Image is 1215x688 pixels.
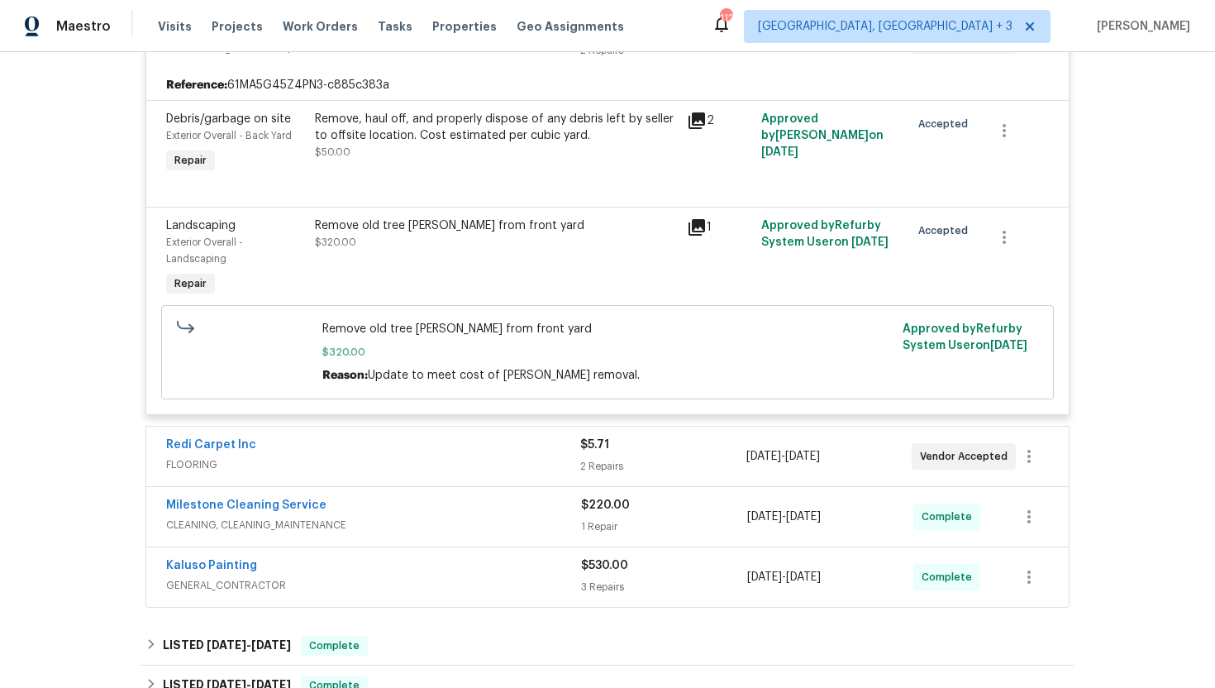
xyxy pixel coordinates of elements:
span: $50.00 [315,147,350,157]
span: Maestro [56,18,111,35]
span: - [746,448,820,465]
span: GENERAL_CONTRACTOR [166,577,581,594]
span: [DATE] [251,639,291,651]
div: 2 Repairs [580,458,746,475]
span: $320.00 [315,237,356,247]
span: [DATE] [786,511,821,523]
div: LISTED [DATE]-[DATE]Complete [141,626,1074,666]
span: [DATE] [761,146,798,158]
span: Remove old tree [PERSON_NAME] from front yard [322,321,893,337]
span: [DATE] [747,571,782,583]
span: $530.00 [581,560,628,571]
span: CLEANING, CLEANING_MAINTENANCE [166,517,581,533]
span: [DATE] [990,340,1027,351]
a: Kaluso Painting [166,560,257,571]
span: Complete [922,569,979,585]
div: 2 [687,111,751,131]
span: - [747,509,821,525]
span: Complete [922,509,979,525]
span: [DATE] [785,451,820,462]
div: Remove, haul off, and properly dispose of any debris left by seller to offsite location. Cost est... [315,111,677,144]
span: [DATE] [786,571,821,583]
span: Accepted [918,222,974,239]
span: Exterior Overall - Landscaping [166,237,243,264]
span: Repair [168,152,213,169]
span: Work Orders [283,18,358,35]
span: Landscaping [166,220,236,232]
span: FLOORING [166,456,580,473]
span: Tasks [378,21,412,32]
div: 3 Repairs [581,579,747,595]
span: [PERSON_NAME] [1090,18,1190,35]
a: Milestone Cleaning Service [166,499,326,511]
span: Properties [432,18,497,35]
span: [GEOGRAPHIC_DATA], [GEOGRAPHIC_DATA] + 3 [758,18,1012,35]
span: [DATE] [746,451,781,462]
span: - [747,569,821,585]
span: Approved by Refurby System User on [903,323,1027,351]
span: Debris/garbage on site [166,113,291,125]
span: $320.00 [322,344,893,361]
b: Reference: [166,77,227,93]
div: 112 [720,10,731,26]
span: [DATE] [207,639,246,651]
span: Update to meet cost of [PERSON_NAME] removal. [368,370,640,381]
span: Reason: [322,370,368,381]
span: - [207,639,291,651]
div: 61MA5G45Z4PN3-c885c383a [146,70,1069,100]
span: Approved by [PERSON_NAME] on [761,113,884,158]
span: [DATE] [747,511,782,523]
span: [DATE] [851,236,889,248]
h6: LISTED [163,636,291,656]
span: Visits [158,18,192,35]
div: 1 [687,217,751,237]
span: $5.71 [580,439,609,451]
span: Repair [168,275,213,292]
div: 1 Repair [581,518,747,535]
span: Projects [212,18,263,35]
span: $220.00 [581,499,630,511]
div: Remove old tree [PERSON_NAME] from front yard [315,217,677,234]
a: Redi Carpet Inc [166,439,256,451]
span: Approved by Refurby System User on [761,220,889,248]
span: Exterior Overall - Back Yard [166,131,292,141]
span: Vendor Accepted [920,448,1014,465]
span: Geo Assignments [517,18,624,35]
span: Accepted [918,116,974,132]
span: Complete [303,638,366,654]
